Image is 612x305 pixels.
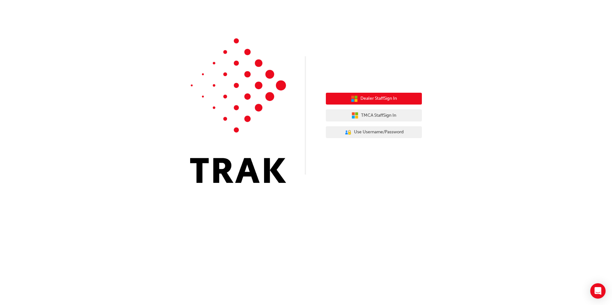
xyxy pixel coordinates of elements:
[190,38,286,183] img: Trak
[326,126,422,138] button: Use Username/Password
[360,95,397,102] span: Dealer Staff Sign In
[590,283,606,299] div: Open Intercom Messenger
[354,129,404,136] span: Use Username/Password
[326,109,422,121] button: TMCA StaffSign In
[361,112,396,119] span: TMCA Staff Sign In
[326,93,422,105] button: Dealer StaffSign In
